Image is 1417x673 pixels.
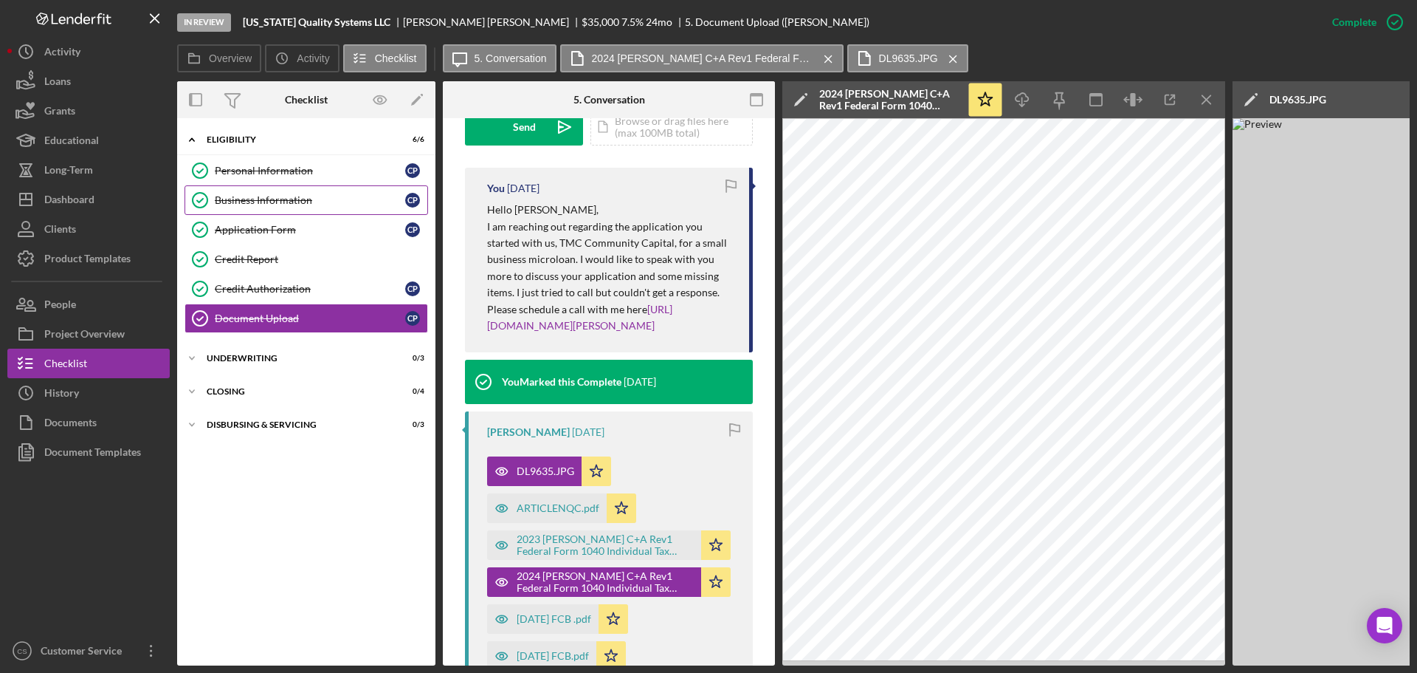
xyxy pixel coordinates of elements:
[487,530,731,560] button: 2023 [PERSON_NAME] C+A Rev1 Federal Form 1040 Individual Tax Return_Filing.pdf
[7,408,170,437] button: Documents
[185,274,428,304] a: Credit AuthorizationCP
[646,16,672,28] div: 24 mo
[685,16,869,28] div: 5. Document Upload ([PERSON_NAME])
[207,387,387,396] div: Closing
[44,290,76,323] div: People
[7,319,170,349] a: Project Overview
[819,88,959,112] div: 2024 [PERSON_NAME] C+A Rev1 Federal Form 1040 Individual Tax Return_Filing (1).pdf
[592,52,813,64] label: 2024 [PERSON_NAME] C+A Rev1 Federal Form 1040 Individual Tax Return_Filing (1).pdf
[44,319,125,352] div: Project Overview
[44,126,99,159] div: Educational
[7,636,170,666] button: CSCustomer Service
[7,214,170,244] button: Clients
[517,650,589,662] div: [DATE] FCB.pdf
[487,641,626,671] button: [DATE] FCB.pdf
[243,16,390,28] b: [US_STATE] Quality Systems LLC
[207,420,387,429] div: Disbursing & Servicing
[185,215,428,245] a: Application FormCP
[507,182,539,194] time: 2025-09-17 21:26
[1317,7,1410,37] button: Complete
[624,376,656,388] time: 2025-09-09 17:33
[405,193,420,208] div: C P
[343,44,427,72] button: Checklist
[7,185,170,214] button: Dashboard
[297,52,329,64] label: Activity
[405,222,420,237] div: C P
[517,533,694,557] div: 2023 [PERSON_NAME] C+A Rev1 Federal Form 1040 Individual Tax Return_Filing.pdf
[7,96,170,126] a: Grants
[215,283,405,295] div: Credit Authorization
[487,604,628,634] button: [DATE] FCB .pdf
[879,52,938,64] label: DL9635.JPG
[487,457,611,486] button: DL9635.JPG
[215,194,405,206] div: Business Information
[44,155,93,188] div: Long-Term
[517,502,599,514] div: ARTICLENQC.pdf
[185,185,428,215] a: Business InformationCP
[44,214,76,247] div: Clients
[517,613,591,625] div: [DATE] FCB .pdf
[572,426,604,438] time: 2025-09-07 01:28
[573,94,645,106] div: 5. Conversation
[17,647,27,655] text: CS
[207,135,387,144] div: Eligibility
[560,44,844,72] button: 2024 [PERSON_NAME] C+A Rev1 Federal Form 1040 Individual Tax Return_Filing (1).pdf
[37,636,133,669] div: Customer Service
[44,378,79,411] div: History
[1332,7,1376,37] div: Complete
[185,156,428,185] a: Personal InformationCP
[405,311,420,326] div: C P
[44,96,75,129] div: Grants
[7,155,170,185] button: Long-Term
[487,182,505,194] div: You
[177,13,231,32] div: In Review
[398,387,424,396] div: 0 / 4
[7,66,170,96] button: Loans
[7,378,170,408] button: History
[375,52,417,64] label: Checklist
[7,126,170,155] button: Educational
[185,304,428,333] a: Document UploadCP
[7,37,170,66] a: Activity
[1367,608,1402,643] div: Open Intercom Messenger
[44,408,97,441] div: Documents
[847,44,968,72] button: DL9635.JPG
[44,185,94,218] div: Dashboard
[405,281,420,296] div: C P
[1269,94,1326,106] div: DL9635.JPG
[215,224,405,236] div: Application Form
[405,163,420,178] div: C P
[398,135,424,144] div: 6 / 6
[443,44,556,72] button: 5. Conversation
[7,290,170,319] button: People
[177,44,261,72] button: Overview
[398,354,424,363] div: 0 / 3
[487,493,636,523] button: ARTICLENQC.pdf
[7,244,170,273] button: Product Templates
[621,16,644,28] div: 7.5 %
[475,52,547,64] label: 5. Conversation
[582,16,619,28] span: $35,000
[502,376,621,388] div: You Marked this Complete
[185,245,428,274] a: Credit Report
[207,354,387,363] div: Underwriting
[44,244,131,277] div: Product Templates
[398,420,424,429] div: 0 / 3
[285,94,328,106] div: Checklist
[44,437,141,471] div: Document Templates
[487,219,734,335] p: I am reaching out regarding the application you started with us, TMC Community Capital, for a sma...
[7,349,170,378] button: Checklist
[44,37,80,70] div: Activity
[7,437,170,467] button: Document Templates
